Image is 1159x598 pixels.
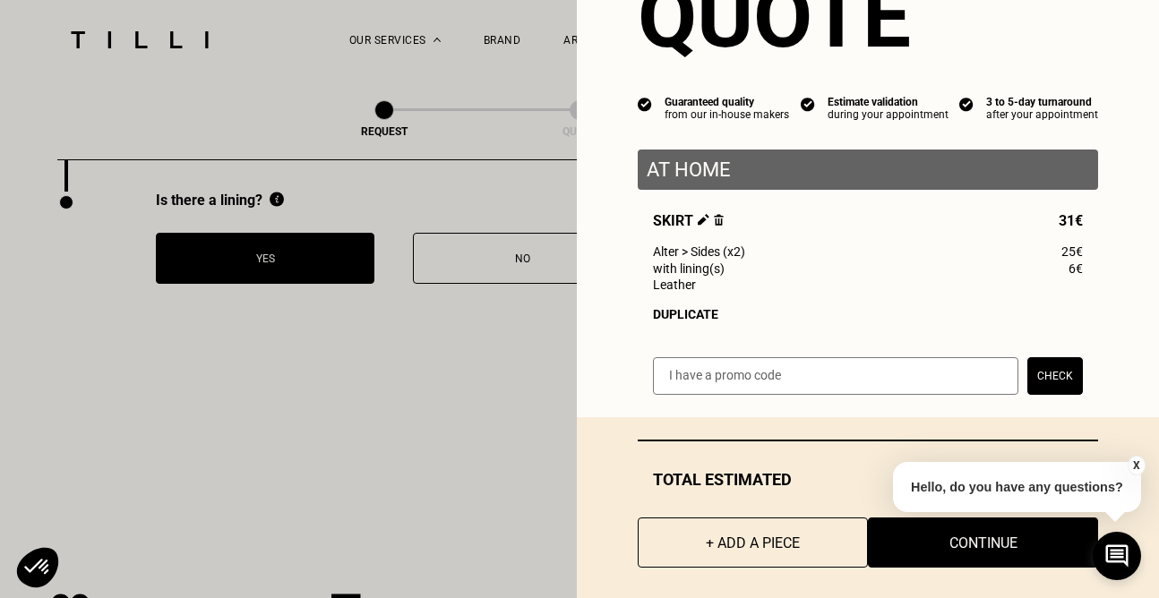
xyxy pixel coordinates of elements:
button: Check [1027,357,1083,395]
img: icon list info [801,96,815,112]
div: during your appointment [828,108,949,121]
button: Continue [868,517,1098,568]
img: icon list info [959,96,974,112]
input: I have a promo code [653,357,1018,395]
img: Edit [698,214,709,226]
p: Hello, do you have any questions? [893,462,1141,512]
span: Alter > Sides (x2) [653,244,745,259]
div: Guaranteed quality [665,96,789,108]
img: icon list info [638,96,652,112]
button: + Add a piece [638,517,868,568]
span: Skirt [653,212,724,229]
div: from our in-house makers [665,108,789,121]
span: 31€ [1059,212,1083,229]
div: after your appointment [986,108,1098,121]
span: 6€ [1069,261,1083,276]
div: 3 to 5-day turnaround [986,96,1098,108]
span: Leather [653,278,696,292]
span: with lining(s) [653,261,725,276]
span: 25€ [1061,244,1083,259]
button: X [1128,456,1146,475]
div: Estimate validation [828,96,949,108]
img: Delete [714,214,724,226]
div: Duplicate [653,307,1083,321]
div: Total estimated [638,470,1098,489]
p: At home [647,158,1089,181]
